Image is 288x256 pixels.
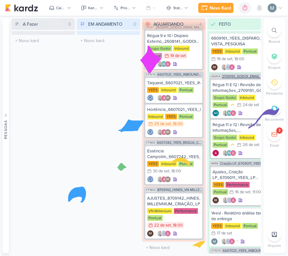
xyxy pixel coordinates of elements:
span: Criação LP_6709011_YEES_LP MEETING_PARQUE BUENA VISTA [220,162,268,165]
div: Grupo Godoi [147,46,172,51]
span: IM155 [211,162,219,165]
div: Pessoas [3,120,9,139]
div: Inbound [239,95,255,100]
img: Caroline Traven De Andrade [147,129,154,135]
div: Prioridade Média [229,142,236,148]
div: Performance [226,182,250,188]
img: Alessandra Gomes [161,129,167,135]
div: Pontual [242,223,258,229]
span: 8709142_HINES_VN MILLENNIUM_CRIAÇÃO_LP [157,188,202,192]
div: , 18:00 [171,223,183,227]
div: Isabella Machado Guimarães [165,95,171,101]
div: Ajustes_Criação LP_6709011_YEES_LP MEETING_PARQUE BUENA VISTA_fase 01 [213,169,266,181]
img: Iara Santos [157,61,163,67]
p: IM [166,131,169,134]
img: Iara Santos [221,64,227,70]
img: Alessandra Gomes [213,150,219,156]
div: Criador(a): Isabella Machado Guimarães [213,197,219,203]
div: Pontual [213,189,228,195]
p: IM [149,232,152,235]
p: Arquivo [268,243,281,248]
img: Mariana Amorim [211,238,218,245]
button: Pessoas [3,18,9,253]
img: Alessandra Gomes [165,230,171,237]
p: AG [227,112,232,115]
img: Iara Santos [222,110,229,116]
div: Pontual [178,114,194,119]
div: Criador(a): Mariana Amorim [211,238,218,245]
img: kardz.app [5,4,38,12]
p: AG [227,152,232,155]
span: 6607021_YEES_INBOUND_NOVA_PROPOSTA_RÉGUA_NOVOS_LEADS [157,73,202,76]
div: Inbound [160,87,177,93]
div: Criador(a): Caroline Traven De Andrade [147,95,154,101]
img: Iara Santos [157,230,163,237]
div: Colaboradores: Iara Santos, Caroline Traven De Andrade, Alessandra Gomes [219,64,235,70]
img: Iara Santos [157,176,163,182]
div: Colaboradores: Iara Santos, Alessandra Gomes, Isabella Machado Guimarães [155,129,171,135]
div: Criador(a): Isabella Machado Guimarães [211,64,218,70]
div: Performance [174,208,198,214]
div: Criador(a): Caroline Traven De Andrade [147,176,154,182]
div: Colaboradores: Iara Santos, Caroline Traven De Andrade, Alessandra Gomes [221,197,236,203]
div: Isabella Machado Guimarães [213,197,219,203]
div: Prioridade Alta [259,48,265,54]
div: Isabella Machado Guimarães [165,176,171,182]
img: Caroline Traven De Andrade [225,64,231,70]
img: Caroline Traven De Andrade [226,197,232,203]
p: AG [162,63,166,66]
img: Caroline Traven De Andrade [147,176,154,182]
div: YEES [165,114,177,119]
div: 16 de set [235,190,251,194]
div: Régua 11 E 12 | Revisão de Informações_2709191_GODOI_EMAIL MARKETING_OUTUBRO [213,82,266,93]
div: Hortência_6607021_YEES_INBOUND_NOVA_PROPOSTA_RÉGUA_NOVOS_LEADS [147,107,200,112]
span: 6607242_YEES_REGUA_COMPRADORES_CAMPINAS_SOROCABA [157,141,202,144]
span: CT1074 [145,73,156,76]
img: Iara Santos [222,197,229,203]
input: + Novo kard [13,36,74,45]
div: Colaboradores: Iara Santos, Alessandra Gomes, Isabella Machado Guimarães [155,95,171,101]
div: , 18:00 [232,57,244,61]
div: Pontual [178,87,194,93]
div: 0 [66,21,74,28]
div: 25 de set [154,122,171,126]
div: 4 [197,21,204,28]
div: Colaboradores: Iara Santos, Alessandra Gomes, Isabella Machado Guimarães [155,176,171,182]
input: + Novo kard [143,243,204,252]
p: Email [270,143,279,148]
div: YEES [211,223,223,229]
div: Régua 9 e 10 | Disparo Externo_2608141_GODOI_EMAIL MARKETING_SETEMBRO [147,33,200,44]
div: Criador(a): Isabella Machado Guimarães [147,230,154,237]
img: Caroline Traven De Andrade [225,238,231,245]
div: 17 de set [217,231,232,235]
div: Isabella Machado Guimarães [211,64,218,70]
div: Pontual [213,102,228,108]
div: 2 [278,128,280,133]
img: Alessandra Gomes [147,61,154,67]
div: Criador(a): Aline Gimenez Graciano [213,110,219,116]
div: Inbound [173,46,190,51]
div: Isabella Machado Guimarães [165,129,171,135]
div: 6609161_YEES_DISPARO_EMAIL_BUENA VISTA_PESQUISA [211,35,267,47]
img: Caroline Traven De Andrade [161,230,167,237]
div: Pontual [242,48,258,54]
p: AG [214,112,218,115]
div: Aline Gimenez Graciano [226,150,232,156]
img: Alessandra Gomes [165,61,171,67]
img: Alessandra Gomes [161,176,167,182]
div: Colaboradores: Iara Santos, Aline Gimenez Graciano, Alessandra Gomes [155,61,171,67]
div: , 18:00 [171,122,183,126]
img: Iara Santos [157,95,163,101]
div: Colaboradores: Iara Santos, Aline Gimenez Graciano, Alessandra Gomes [221,110,236,116]
div: Pontual [178,161,194,167]
div: Grupo Godoi [213,135,237,140]
div: 19 de set [170,54,186,58]
div: 24 de set [243,103,259,107]
div: 30 de set [153,169,169,173]
div: Colaboradores: Iara Santos, Aline Gimenez Graciano, Alessandra Gomes [221,150,236,156]
div: Pontual [147,215,163,221]
div: , 18:00 [169,169,181,173]
img: Mariana Amorim [268,3,277,12]
p: Grupos [268,65,281,70]
div: Pontual [213,142,228,148]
